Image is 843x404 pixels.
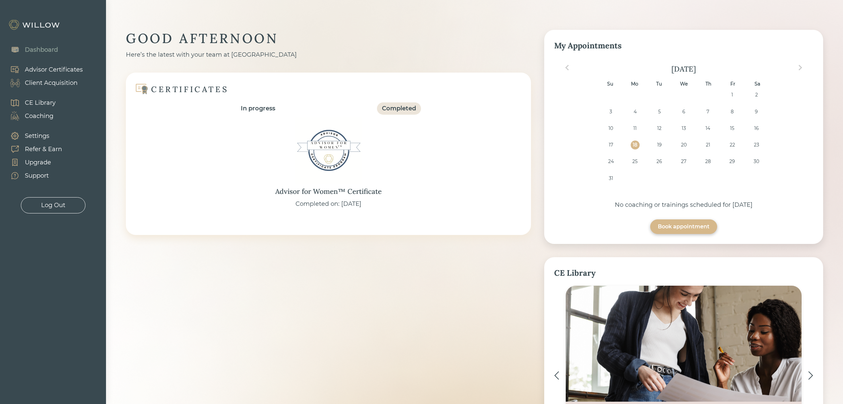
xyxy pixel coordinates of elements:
[275,186,382,197] div: Advisor for Women™ Certificate
[3,129,62,143] a: Settings
[562,62,572,73] button: Previous Month
[655,141,664,149] div: Choose Tuesday, August 19th, 2025
[728,80,737,88] div: Fr
[3,156,62,169] a: Upgrade
[631,157,640,166] div: Choose Monday, August 25th, 2025
[704,107,712,116] div: Choose Thursday, August 7th, 2025
[606,174,615,183] div: Choose Sunday, August 31st, 2025
[752,124,761,133] div: Choose Saturday, August 16th, 2025
[3,109,56,123] a: Coaching
[151,84,229,94] div: CERTIFICATES
[3,76,83,89] a: Client Acquisition
[655,107,664,116] div: Choose Tuesday, August 5th, 2025
[679,107,688,116] div: Choose Wednesday, August 6th, 2025
[3,143,62,156] a: Refer & Earn
[631,124,640,133] div: Choose Monday, August 11th, 2025
[25,112,53,121] div: Coaching
[679,80,688,88] div: We
[728,90,737,99] div: Choose Friday, August 1st, 2025
[808,371,813,380] img: >
[382,104,416,113] div: Completed
[126,50,531,59] div: Here’s the latest with your team at [GEOGRAPHIC_DATA]
[8,20,61,30] img: Willow
[752,107,761,116] div: Choose Saturday, August 9th, 2025
[3,96,56,109] a: CE Library
[679,141,688,149] div: Choose Wednesday, August 20th, 2025
[704,157,712,166] div: Choose Thursday, August 28th, 2025
[728,141,737,149] div: Choose Friday, August 22nd, 2025
[630,80,639,88] div: Mo
[704,80,713,88] div: Th
[679,124,688,133] div: Choose Wednesday, August 13th, 2025
[25,65,83,74] div: Advisor Certificates
[41,201,65,210] div: Log Out
[554,371,559,380] img: <
[658,223,710,231] div: Book appointment
[606,124,615,133] div: Choose Sunday, August 10th, 2025
[295,117,362,184] img: Advisor for Women™ Certificate Badge
[752,157,761,166] div: Choose Saturday, August 30th, 2025
[655,124,664,133] div: Choose Tuesday, August 12th, 2025
[655,80,663,88] div: Tu
[25,45,58,54] div: Dashboard
[752,90,761,99] div: Choose Saturday, August 2nd, 2025
[554,267,813,279] div: CE Library
[753,80,762,88] div: Sa
[728,107,737,116] div: Choose Friday, August 8th, 2025
[25,145,62,154] div: Refer & Earn
[728,157,737,166] div: Choose Friday, August 29th, 2025
[25,79,78,87] div: Client Acquisition
[606,80,614,88] div: Su
[295,200,361,208] div: Completed on: [DATE]
[606,141,615,149] div: Choose Sunday, August 17th, 2025
[631,141,640,149] div: Choose Monday, August 18th, 2025
[655,157,664,166] div: Choose Tuesday, August 26th, 2025
[556,90,811,191] div: month 2025-08
[631,107,640,116] div: Choose Monday, August 4th, 2025
[3,43,58,56] a: Dashboard
[728,124,737,133] div: Choose Friday, August 15th, 2025
[554,64,813,74] div: [DATE]
[704,124,712,133] div: Choose Thursday, August 14th, 2025
[795,62,806,73] button: Next Month
[126,30,531,47] div: GOOD AFTERNOON
[704,141,712,149] div: Choose Thursday, August 21st, 2025
[679,157,688,166] div: Choose Wednesday, August 27th, 2025
[606,157,615,166] div: Choose Sunday, August 24th, 2025
[3,63,83,76] a: Advisor Certificates
[752,141,761,149] div: Choose Saturday, August 23rd, 2025
[25,98,56,107] div: CE Library
[241,104,275,113] div: In progress
[25,171,49,180] div: Support
[25,132,49,141] div: Settings
[25,158,51,167] div: Upgrade
[606,107,615,116] div: Choose Sunday, August 3rd, 2025
[554,40,813,52] div: My Appointments
[554,201,813,209] div: No coaching or trainings scheduled for [DATE]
